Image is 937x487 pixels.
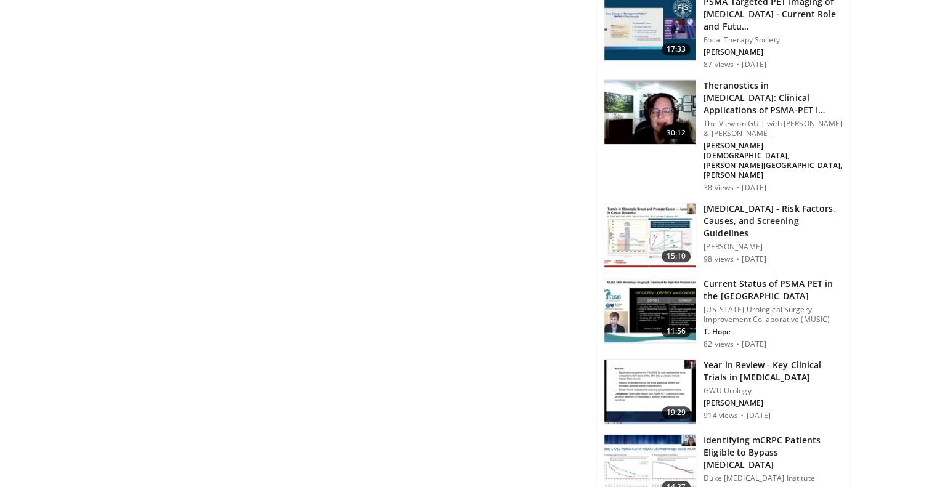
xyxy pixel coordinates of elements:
[604,359,842,424] a: 19:29 Year in Review - Key Clinical Trials in [MEDICAL_DATA] GWU Urology [PERSON_NAME] 914 views ...
[704,60,734,70] p: 87 views
[662,250,691,262] span: 15:10
[742,183,766,193] p: [DATE]
[704,473,842,483] p: Duke [MEDICAL_DATA] Institute
[746,411,771,421] p: [DATE]
[704,141,842,180] p: [PERSON_NAME][DEMOGRAPHIC_DATA], [PERSON_NAME][GEOGRAPHIC_DATA], [PERSON_NAME]
[604,203,696,267] img: 03f99385-6fbb-412d-914c-43c0aa437fa5.150x105_q85_crop-smart_upscale.jpg
[604,278,842,349] a: 11:56 Current Status of PSMA PET in the [GEOGRAPHIC_DATA] [US_STATE] Urological Surgery Improveme...
[704,327,842,337] p: T. Hope
[704,35,842,45] p: Focal Therapy Society
[704,434,842,471] h3: Identifying mCRPC Patients Eligible to Bypass [MEDICAL_DATA]
[704,386,842,396] p: GWU Urology
[742,254,766,264] p: [DATE]
[704,359,842,384] h3: Year in Review - Key Clinical Trials in [MEDICAL_DATA]
[662,325,691,337] span: 11:56
[604,203,842,268] a: 15:10 [MEDICAL_DATA] - Risk Factors, Causes, and Screening Guidelines [PERSON_NAME] 98 views · [D...
[662,127,691,139] span: 30:12
[604,79,842,193] a: 30:12 Theranostics in [MEDICAL_DATA]: Clinical Applications of PSMA-PET I… The View on GU | with ...
[704,242,842,252] p: [PERSON_NAME]
[704,79,842,116] h3: Theranostics in [MEDICAL_DATA]: Clinical Applications of PSMA-PET I…
[704,398,842,408] p: [PERSON_NAME]
[704,305,842,324] p: [US_STATE] Urological Surgery Improvement Collaborative (MUSIC)
[736,60,739,70] div: ·
[662,43,691,55] span: 17:33
[704,119,842,139] p: The View on GU | with [PERSON_NAME] & [PERSON_NAME]
[736,183,739,193] div: ·
[704,203,842,239] h3: [MEDICAL_DATA] - Risk Factors, Causes, and Screening Guidelines
[704,47,842,57] p: [PERSON_NAME]
[704,411,738,421] p: 914 views
[736,339,739,349] div: ·
[704,183,734,193] p: 38 views
[740,411,744,421] div: ·
[742,60,766,70] p: [DATE]
[704,254,734,264] p: 98 views
[742,339,766,349] p: [DATE]
[736,254,739,264] div: ·
[604,80,696,144] img: c88f1628-f041-4603-8e2e-a16e951738fe.150x105_q85_crop-smart_upscale.jpg
[704,339,734,349] p: 82 views
[662,406,691,419] span: 19:29
[604,360,696,424] img: 8c7bba08-9318-4b0a-ae34-7bf3cd32e4ff.150x105_q85_crop-smart_upscale.jpg
[704,278,842,302] h3: Current Status of PSMA PET in the [GEOGRAPHIC_DATA]
[604,278,696,342] img: 308bc598-7ed4-439f-9bbd-176f4811c40d.150x105_q85_crop-smart_upscale.jpg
